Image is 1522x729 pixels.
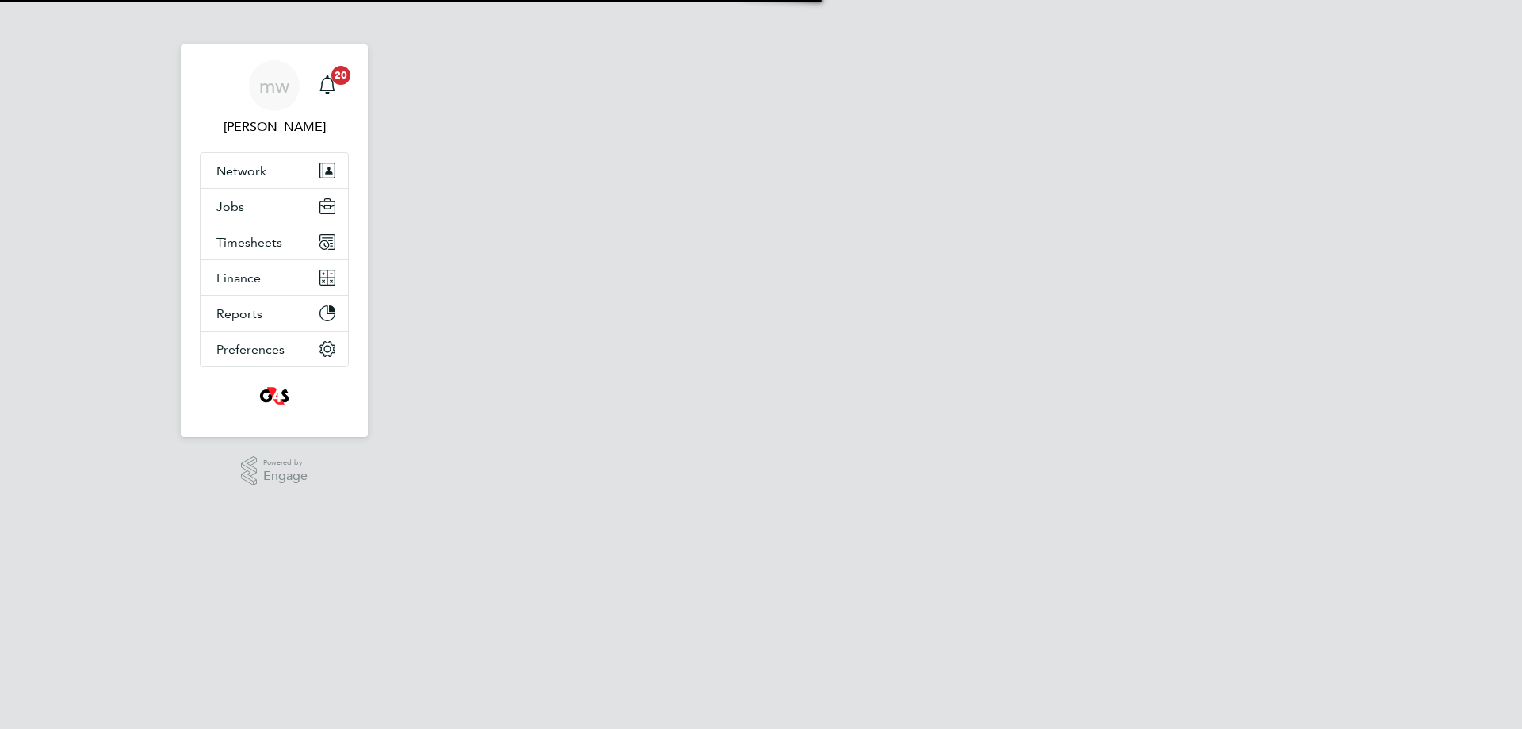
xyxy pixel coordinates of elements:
[201,189,348,224] button: Jobs
[216,235,282,250] span: Timesheets
[201,224,348,259] button: Timesheets
[200,383,349,409] a: Go to home page
[216,163,266,178] span: Network
[331,66,350,85] span: 20
[255,383,293,409] img: g4s4-logo-retina.png
[201,332,348,366] button: Preferences
[216,199,244,214] span: Jobs
[201,153,348,188] button: Network
[181,44,368,437] nav: Main navigation
[200,60,349,136] a: mw[PERSON_NAME]
[312,60,343,111] a: 20
[216,306,262,321] span: Reports
[263,456,308,470] span: Powered by
[216,270,261,286] span: Finance
[201,296,348,331] button: Reports
[216,342,285,357] span: Preferences
[241,456,308,486] a: Powered byEngage
[263,470,308,483] span: Engage
[259,75,289,96] span: mw
[201,260,348,295] button: Finance
[200,117,349,136] span: matthew watton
